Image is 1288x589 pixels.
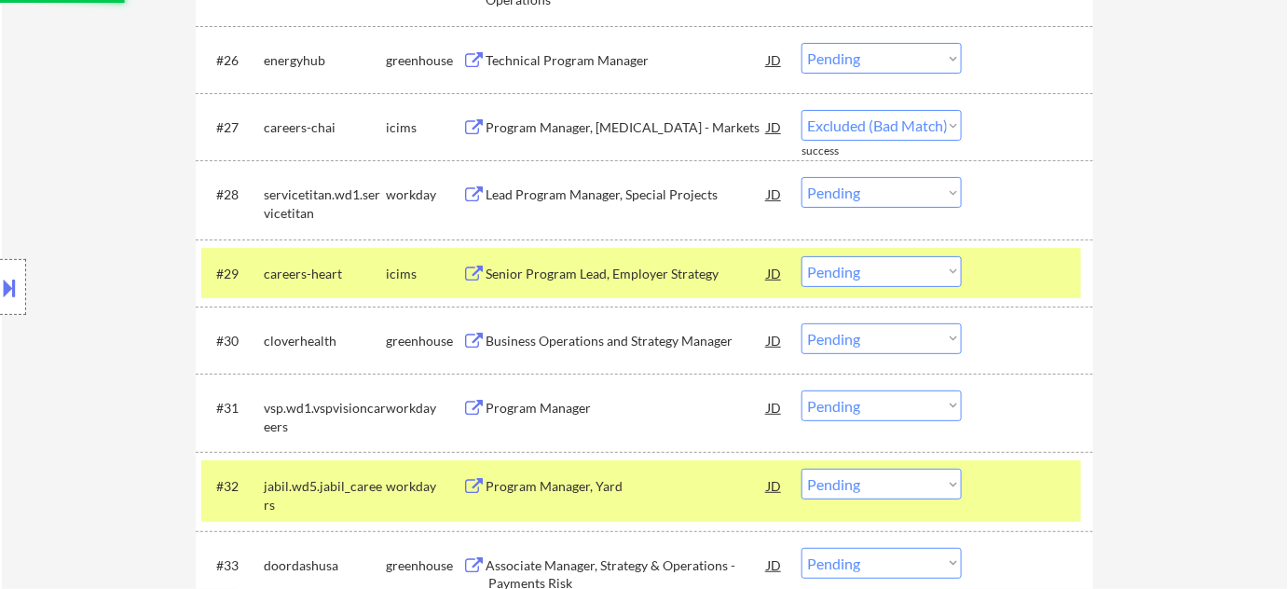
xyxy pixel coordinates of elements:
[264,477,386,514] div: jabil.wd5.jabil_careers
[386,185,462,204] div: workday
[486,185,767,204] div: Lead Program Manager, Special Projects
[386,477,462,496] div: workday
[486,51,767,70] div: Technical Program Manager
[386,51,462,70] div: greenhouse
[765,390,784,424] div: JD
[386,556,462,575] div: greenhouse
[765,548,784,582] div: JD
[765,43,784,76] div: JD
[264,556,386,575] div: doordashusa
[386,332,462,350] div: greenhouse
[216,477,249,496] div: #32
[386,118,462,137] div: icims
[765,256,784,290] div: JD
[802,144,876,159] div: success
[216,556,249,575] div: #33
[765,323,784,357] div: JD
[486,118,767,137] div: Program Manager, [MEDICAL_DATA] - Markets
[486,332,767,350] div: Business Operations and Strategy Manager
[765,110,784,144] div: JD
[765,177,784,211] div: JD
[264,51,386,70] div: energyhub
[486,265,767,283] div: Senior Program Lead, Employer Strategy
[486,399,767,418] div: Program Manager
[386,265,462,283] div: icims
[386,399,462,418] div: workday
[486,477,767,496] div: Program Manager, Yard
[765,469,784,502] div: JD
[216,51,249,70] div: #26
